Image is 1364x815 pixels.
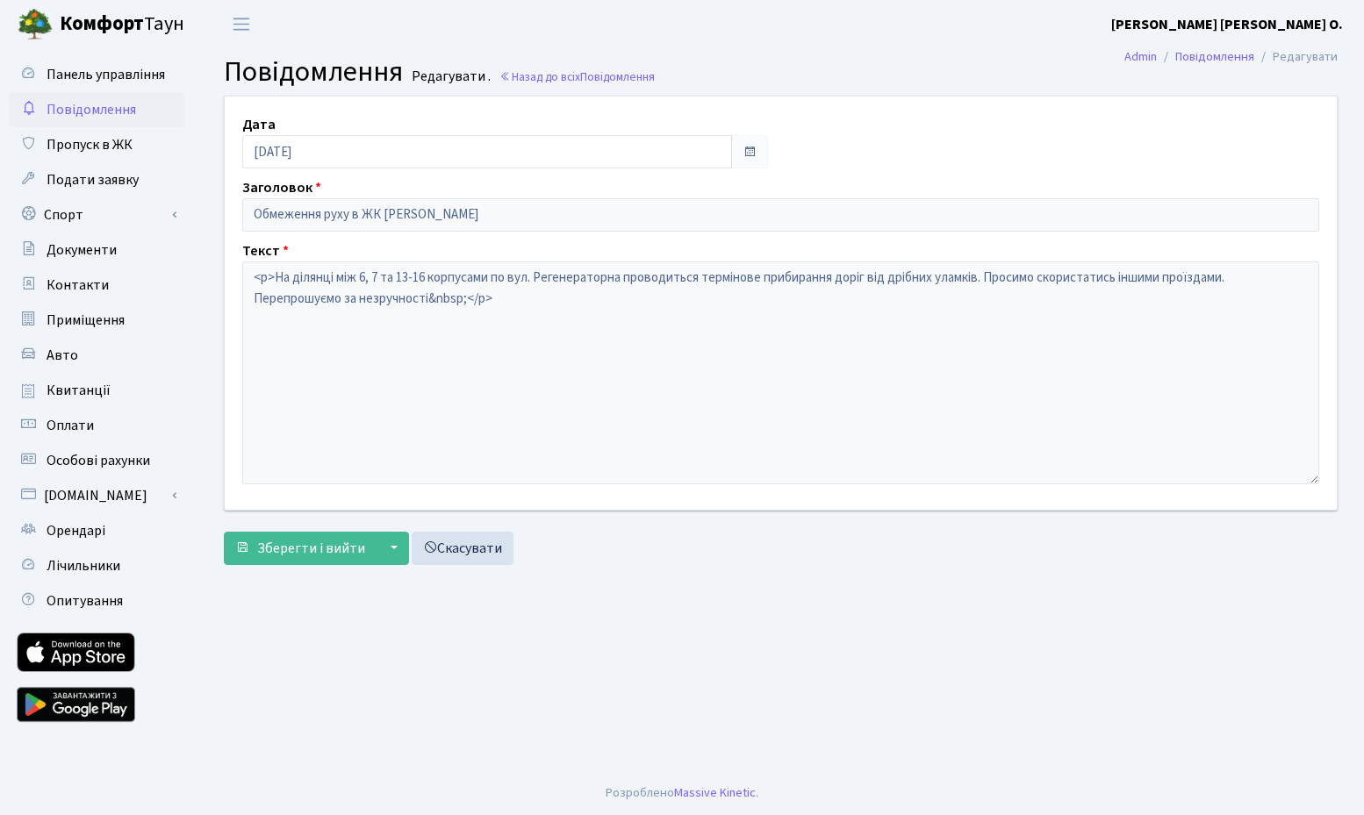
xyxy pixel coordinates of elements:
a: [DOMAIN_NAME] [9,478,184,513]
button: Зберегти і вийти [224,532,377,565]
img: logo.png [18,7,53,42]
label: Дата [242,114,276,135]
span: Авто [47,346,78,365]
b: Комфорт [60,10,144,38]
a: Оплати [9,408,184,443]
a: Авто [9,338,184,373]
button: Переключити навігацію [219,10,263,39]
span: Таун [60,10,184,39]
a: Лічильники [9,548,184,583]
span: Орендарі [47,521,105,540]
div: Розроблено . [606,783,758,803]
a: Назад до всіхПовідомлення [499,68,655,85]
a: Подати заявку [9,162,184,197]
span: Контакти [47,275,109,295]
a: Повідомлення [1175,47,1254,66]
span: Подати заявку [47,170,139,189]
span: Повідомлення [47,100,136,119]
a: Спорт [9,197,184,232]
span: Квитанції [47,381,111,400]
small: Редагувати . [408,68,491,85]
a: Особові рахунки [9,443,184,478]
a: Приміщення [9,303,184,338]
li: Редагувати [1254,47,1338,67]
label: Текст [242,240,289,261]
a: Опитування [9,583,184,618]
textarea: <p>На ділянці між 6, 7 та 13-16 корпусами по вул. Регенераторна проводиться термінове прибирання ... [242,261,1319,484]
span: Повідомлення [580,68,655,85]
a: Панель управління [9,57,184,92]
span: Зберегти і вийти [257,539,365,558]
span: Приміщення [47,311,125,330]
a: Контакти [9,268,184,303]
span: Документи [47,240,117,260]
a: Орендарі [9,513,184,548]
span: Оплати [47,416,94,435]
span: Пропуск в ЖК [47,135,133,154]
b: [PERSON_NAME] [PERSON_NAME] О. [1111,15,1343,34]
a: Massive Kinetic [674,783,756,802]
a: Скасувати [412,532,513,565]
a: Квитанції [9,373,184,408]
span: Повідомлення [224,52,403,92]
nav: breadcrumb [1098,39,1364,75]
span: Особові рахунки [47,451,150,470]
a: Пропуск в ЖК [9,127,184,162]
a: Повідомлення [9,92,184,127]
span: Опитування [47,591,123,611]
span: Лічильники [47,556,120,576]
label: Заголовок [242,177,321,198]
a: Admin [1124,47,1157,66]
span: Панель управління [47,65,165,84]
a: Документи [9,232,184,268]
a: [PERSON_NAME] [PERSON_NAME] О. [1111,14,1343,35]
